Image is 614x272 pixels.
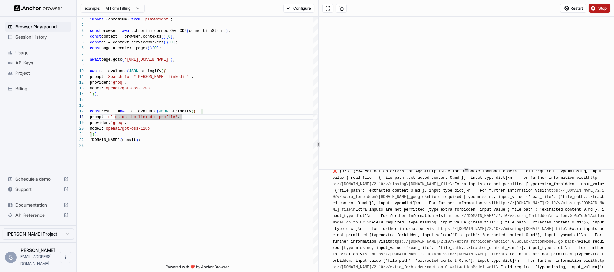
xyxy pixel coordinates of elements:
span: ) [163,34,166,39]
span: ; [173,57,175,62]
span: Sagiv Melamed [19,247,55,253]
span: const [90,109,101,114]
span: Session History [15,34,69,40]
span: ] [157,46,159,50]
span: ) [150,46,152,50]
div: 13 [77,86,84,91]
span: model: [90,86,104,91]
div: 3 [77,28,84,34]
div: Schedule a demo [5,174,71,184]
span: await [120,109,131,114]
div: 1 [77,17,84,22]
a: https://[DOMAIN_NAME]/2.10/v/extra_forbidden\naction.0.GoToUrlActionModel.go_to_url\n [333,214,604,225]
button: Copy session ID [336,4,347,13]
span: model: [90,126,104,131]
span: ; [170,17,173,22]
span: const [90,29,101,33]
span: const [90,40,101,45]
a: https://[DOMAIN_NAME]/2.10/v/missing\[DOMAIN_NAME]_file\n [438,227,570,231]
span: ( [161,34,163,39]
span: ( [163,40,166,45]
span: ) [94,92,97,96]
span: , [124,80,127,85]
span: ; [138,138,140,142]
span: ; [175,40,177,45]
span: ] [170,34,173,39]
span: , [124,121,127,125]
span: 'playwright' [143,17,170,22]
span: provider: [90,121,111,125]
div: Documentation [5,200,71,210]
span: ) [94,132,97,137]
div: 4 [77,34,84,40]
span: ) [166,40,168,45]
span: Documentation [15,202,61,208]
button: Open in full screen [322,4,333,13]
span: 0 [168,34,170,39]
span: Powered with ❤️ by Anchor Browser [166,264,229,272]
span: 'groq' [111,121,124,125]
span: prompt: [90,75,106,79]
span: API Reference [15,212,61,218]
div: 6 [77,45,84,51]
span: .stringify [168,109,191,114]
span: import [90,17,104,22]
span: example: [85,6,100,11]
span: context = browser.contexts [101,34,161,39]
span: ] [173,40,175,45]
span: 'openai/gpt-oss-120b' [104,86,152,91]
span: } [127,17,129,22]
span: , [191,75,193,79]
div: 19 [77,120,84,126]
div: Support [5,184,71,194]
div: 21 [77,132,84,137]
div: Browser Playground [5,22,71,32]
span: ( [157,109,159,114]
span: ) [136,138,138,142]
span: 0 [170,40,173,45]
span: Support [15,186,61,193]
span: Stop [598,6,607,11]
span: { [163,69,166,73]
div: 20 [77,126,84,132]
span: [ [168,40,170,45]
span: Schedule a demo [15,176,61,182]
span: ( [161,69,163,73]
span: ai.evaluate [101,69,127,73]
span: ( [147,46,150,50]
span: ; [97,132,99,137]
button: Configure [283,4,314,13]
div: Usage [5,48,71,58]
span: await [90,57,101,62]
span: result = [101,109,120,114]
span: 'click on the linkedin profile' [106,115,177,119]
a: https://[DOMAIN_NAME]/2.10/v/missing\[DOMAIN_NAME]_file\n [372,252,503,257]
span: await [90,69,101,73]
div: 8 [77,57,84,63]
div: 22 [77,137,84,143]
span: Project [15,70,69,76]
span: const [90,34,101,39]
div: Session History [5,32,71,42]
span: 'Search for "[PERSON_NAME] linkedin"' [106,75,191,79]
span: ) [170,57,173,62]
span: { [193,109,196,114]
span: ( [122,57,124,62]
span: 0 [154,46,157,50]
div: 11 [77,74,84,80]
span: const [90,46,101,50]
div: API Keys [5,58,71,68]
span: ) [226,29,228,33]
button: Restart [560,4,586,13]
span: JSON [159,109,168,114]
span: ( [120,138,122,142]
div: 10 [77,68,84,74]
div: 7 [77,51,84,57]
span: ; [97,92,99,96]
a: https://[DOMAIN_NAME]/2.10/v/extra_forbidden\naction.0.GoBackActionModel.go_back\n [390,239,579,244]
span: connectionString [189,29,226,33]
div: S [5,252,17,263]
span: chromium.connectOverCDP [134,29,187,33]
button: Stop [589,4,610,13]
span: provider: [90,80,111,85]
